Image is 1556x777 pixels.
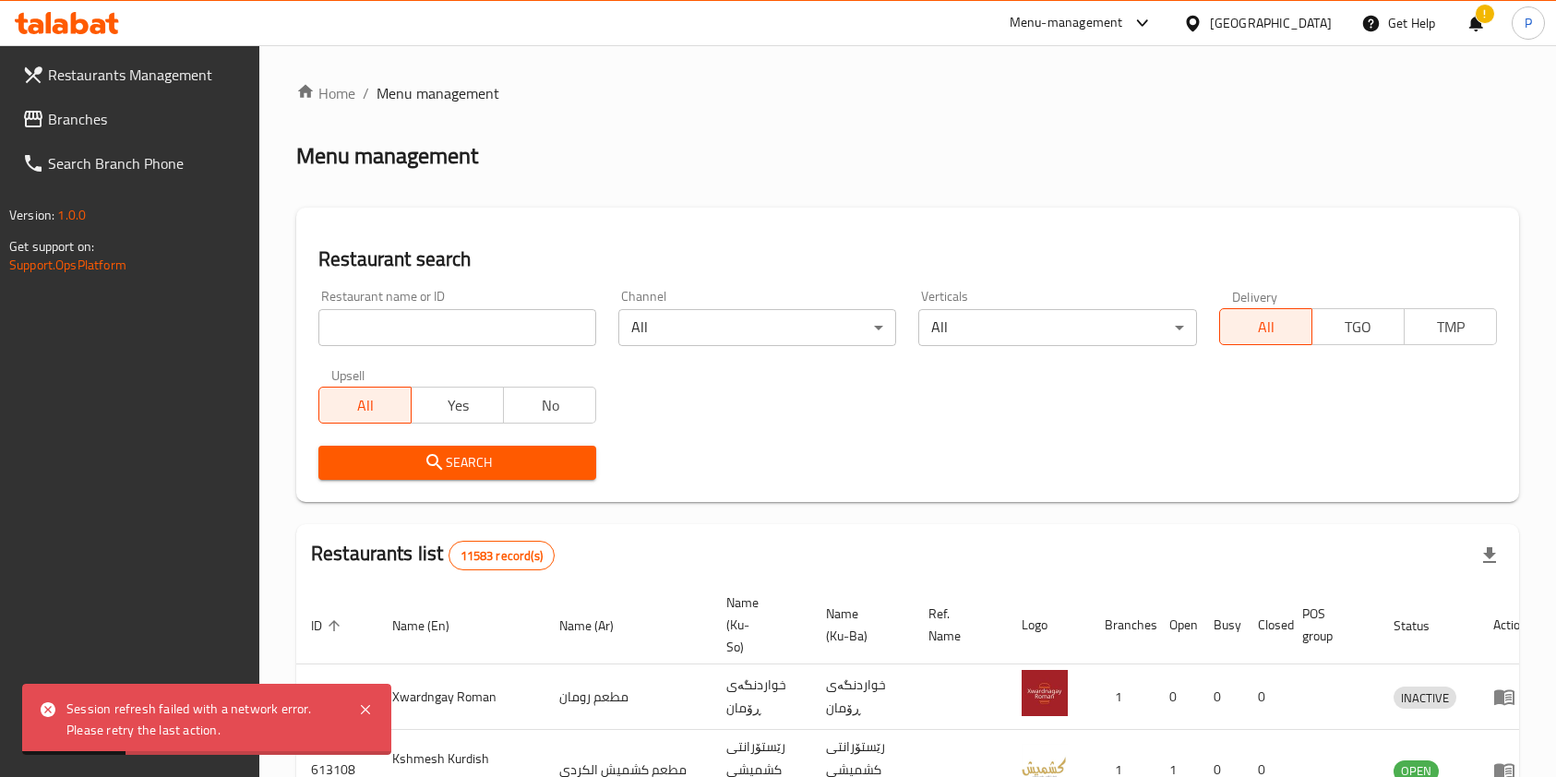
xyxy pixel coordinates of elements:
span: P [1525,13,1532,33]
button: All [1219,308,1312,345]
span: Name (En) [392,615,473,637]
button: Search [318,446,596,480]
span: All [327,392,404,419]
td: 1 [1090,664,1155,730]
span: Status [1394,615,1454,637]
span: Name (Ku-Ba) [826,603,892,647]
input: Search for restaurant name or ID.. [318,309,596,346]
span: Version: [9,203,54,227]
nav: breadcrumb [296,82,1519,104]
span: Menu management [377,82,499,104]
button: No [503,387,596,424]
span: Ref. Name [928,603,985,647]
th: Open [1155,586,1199,664]
span: TMP [1412,314,1490,341]
div: Export file [1467,533,1512,578]
div: [GEOGRAPHIC_DATA] [1210,13,1332,33]
span: Get support on: [9,234,94,258]
label: Upsell [331,368,365,381]
div: INACTIVE [1394,687,1456,709]
td: خواردنگەی ڕۆمان [811,664,914,730]
label: Delivery [1232,290,1278,303]
span: POS group [1302,603,1357,647]
td: 609857 [296,664,377,730]
span: Yes [419,392,497,419]
th: Busy [1199,586,1243,664]
button: All [318,387,412,424]
div: All [618,309,896,346]
span: Restaurants Management [48,64,245,86]
td: خواردنگەی ڕۆمان [712,664,811,730]
button: TGO [1311,308,1405,345]
a: Branches [7,97,260,141]
span: TGO [1320,314,1397,341]
div: Menu [1493,686,1527,708]
h2: Restaurants list [311,540,555,570]
a: Home [296,82,355,104]
span: ID [311,615,346,637]
th: Branches [1090,586,1155,664]
span: Search [333,451,581,474]
div: Total records count [449,541,555,570]
span: All [1227,314,1305,341]
td: Xwardngay Roman [377,664,545,730]
div: All [918,309,1196,346]
span: No [511,392,589,419]
td: مطعم رومان [545,664,712,730]
h2: Menu management [296,141,478,171]
a: Search Branch Phone [7,141,260,185]
td: 0 [1155,664,1199,730]
div: Session refresh failed with a network error. Please retry the last action. [66,699,340,740]
th: Closed [1243,586,1287,664]
span: INACTIVE [1394,687,1456,709]
div: Menu-management [1010,12,1123,34]
td: 0 [1243,664,1287,730]
img: Xwardngay Roman [1022,670,1068,716]
a: Support.OpsPlatform [9,253,126,277]
span: Name (Ku-So) [726,592,789,658]
h2: Restaurant search [318,245,1497,273]
span: 11583 record(s) [449,547,554,565]
span: Name (Ar) [559,615,638,637]
th: Logo [1007,586,1090,664]
span: 1.0.0 [57,203,86,227]
button: Yes [411,387,504,424]
a: Restaurants Management [7,53,260,97]
td: 0 [1199,664,1243,730]
span: Branches [48,108,245,130]
th: Action [1478,586,1542,664]
span: Search Branch Phone [48,152,245,174]
li: / [363,82,369,104]
button: TMP [1404,308,1497,345]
